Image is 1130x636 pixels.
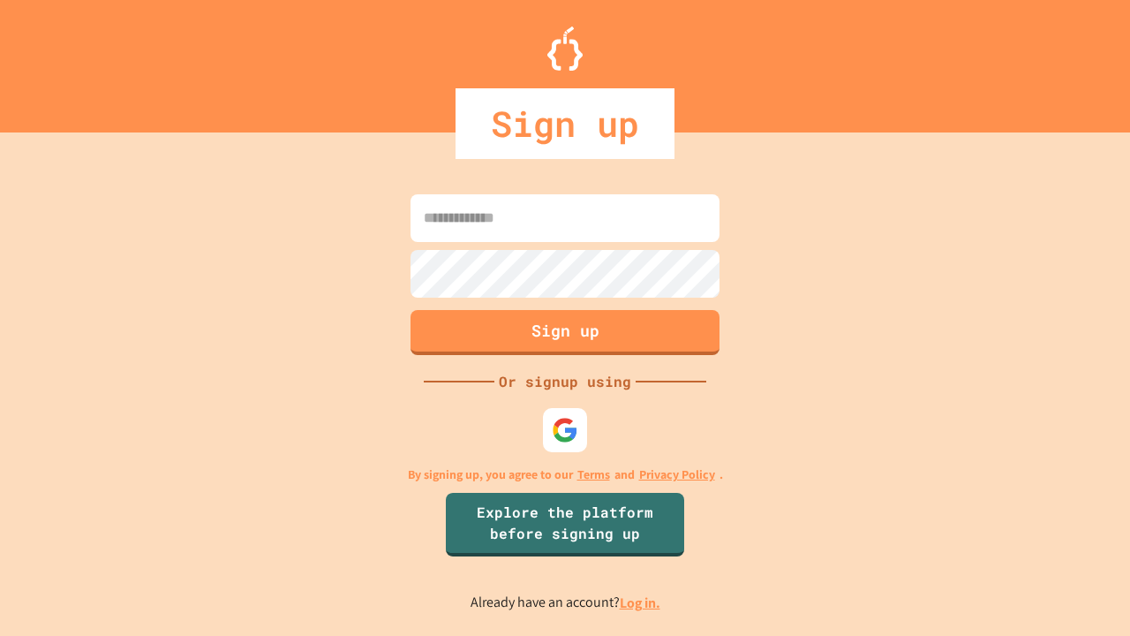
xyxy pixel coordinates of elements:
[494,371,636,392] div: Or signup using
[471,592,660,614] p: Already have an account?
[547,26,583,71] img: Logo.svg
[408,466,723,484] p: By signing up, you agree to our and .
[446,493,684,556] a: Explore the platform before signing up
[456,88,674,159] div: Sign up
[552,417,578,443] img: google-icon.svg
[620,594,660,612] a: Log in.
[577,466,610,484] a: Terms
[639,466,715,484] a: Privacy Policy
[411,310,719,355] button: Sign up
